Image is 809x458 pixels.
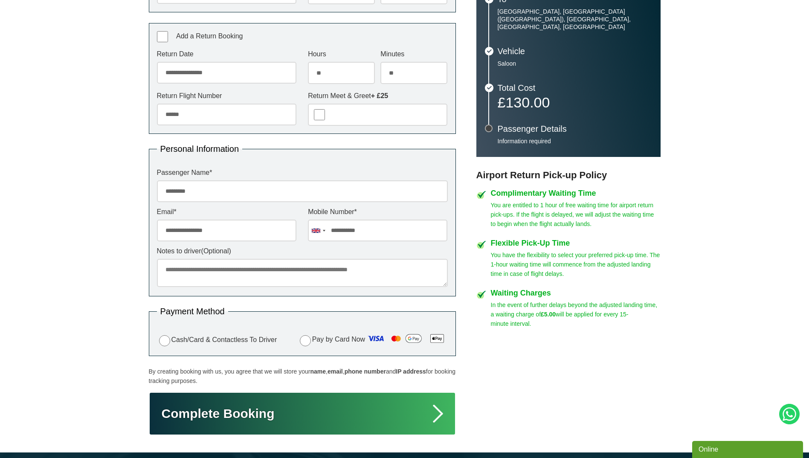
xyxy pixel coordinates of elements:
h4: Flexible Pick-Up Time [491,239,661,247]
p: £ [498,96,652,108]
input: Add a Return Booking [157,31,168,42]
label: Hours [308,51,375,58]
h3: Total Cost [498,84,652,92]
strong: name [310,368,326,375]
label: Return Date [157,51,296,58]
iframe: chat widget [692,439,805,458]
input: Cash/Card & Contactless To Driver [159,335,170,346]
input: Pay by Card Now [300,335,311,346]
h4: Waiting Charges [491,289,661,297]
h3: Passenger Details [498,125,652,133]
label: Return Flight Number [157,93,296,99]
legend: Personal Information [157,145,243,153]
p: Saloon [498,60,652,67]
span: Add a Return Booking [176,32,243,40]
label: Pay by Card Now [298,332,448,348]
legend: Payment Method [157,307,228,316]
strong: phone number [345,368,386,375]
label: Return Meet & Greet [308,93,447,99]
h3: Vehicle [498,47,652,55]
label: Notes to driver [157,248,448,255]
div: United Kingdom: +44 [308,220,328,241]
span: (Optional) [201,247,231,255]
p: You have the flexibility to select your preferred pick-up time. The 1-hour waiting time will comm... [491,250,661,278]
strong: + £25 [371,92,388,99]
label: Cash/Card & Contactless To Driver [157,334,277,346]
h4: Complimentary Waiting Time [491,189,661,197]
h3: Airport Return Pick-up Policy [476,170,661,181]
p: By creating booking with us, you agree that we will store your , , and for booking tracking purpo... [149,367,456,386]
label: Passenger Name [157,169,448,176]
label: Mobile Number [308,209,447,215]
p: In the event of further delays beyond the adjusted landing time, a waiting charge of will be appl... [491,300,661,328]
label: Email [157,209,296,215]
strong: email [328,368,343,375]
p: Information required [498,137,652,145]
p: [GEOGRAPHIC_DATA], [GEOGRAPHIC_DATA] ([GEOGRAPHIC_DATA]), [GEOGRAPHIC_DATA], [GEOGRAPHIC_DATA], [... [498,8,652,31]
span: 130.00 [505,94,550,110]
strong: IP address [396,368,426,375]
label: Minutes [380,51,447,58]
button: Complete Booking [149,392,456,435]
p: You are entitled to 1 hour of free waiting time for airport return pick-ups. If the flight is del... [491,200,661,229]
strong: £5.00 [541,311,556,318]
